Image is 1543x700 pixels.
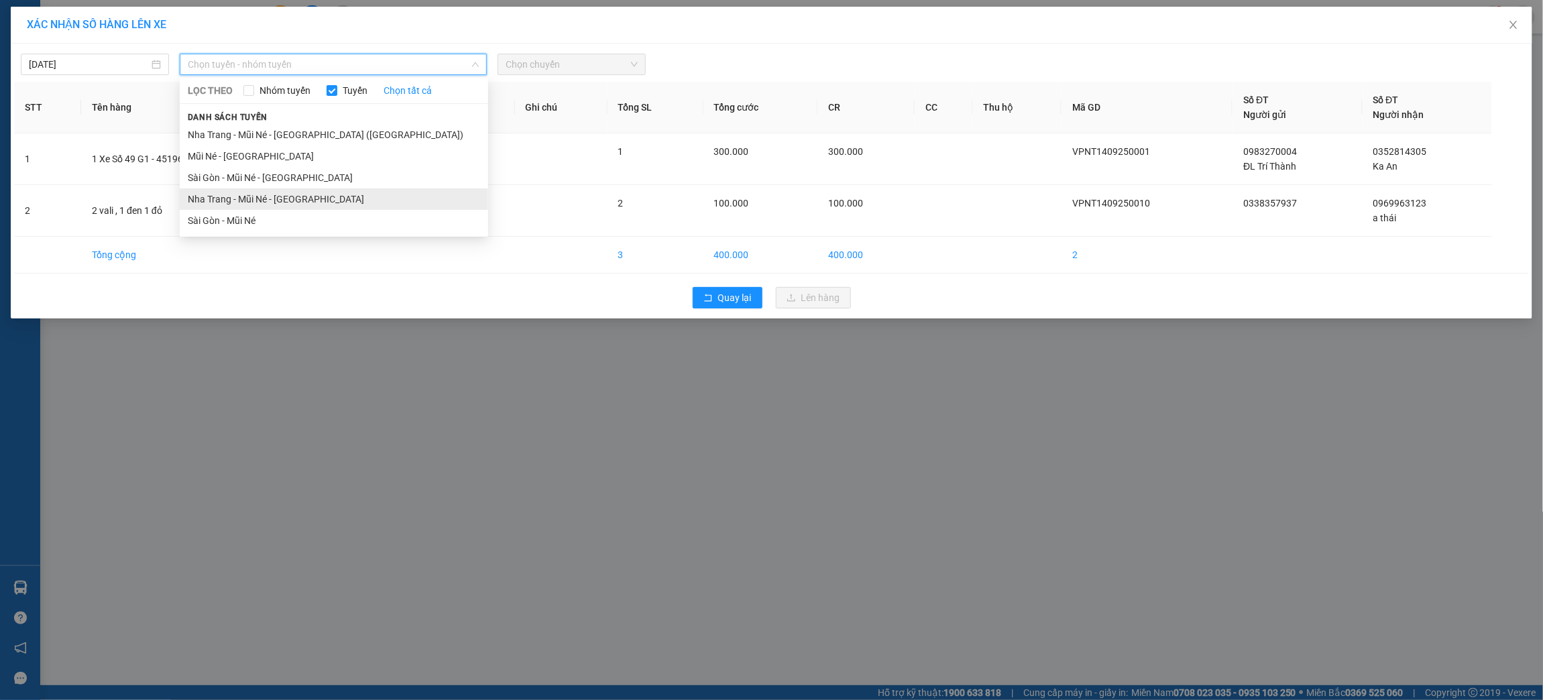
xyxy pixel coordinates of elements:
[1373,95,1399,105] span: Số ĐT
[7,7,194,57] li: Nam Hải Limousine
[180,167,488,188] li: Sài Gòn - Mũi Né - [GEOGRAPHIC_DATA]
[188,54,479,74] span: Chọn tuyến - nhóm tuyến
[188,83,233,98] span: LỌC THEO
[1243,95,1269,105] span: Số ĐT
[515,82,608,133] th: Ghi chú
[93,72,178,117] li: VP VP [PERSON_NAME] Lão
[14,82,81,133] th: STT
[81,82,276,133] th: Tên hàng
[506,54,638,74] span: Chọn chuyến
[384,83,432,98] a: Chọn tất cả
[1072,146,1150,157] span: VPNT1409250001
[1243,146,1297,157] span: 0983270004
[703,293,713,304] span: rollback
[1373,146,1427,157] span: 0352814305
[337,83,373,98] span: Tuyến
[828,146,863,157] span: 300.000
[180,111,276,123] span: Danh sách tuyến
[915,82,972,133] th: CC
[254,83,316,98] span: Nhóm tuyến
[1495,7,1532,44] button: Close
[180,124,488,145] li: Nha Trang - Mũi Né - [GEOGRAPHIC_DATA] ([GEOGRAPHIC_DATA])
[471,60,479,68] span: down
[1508,19,1519,30] span: close
[1243,161,1296,172] span: ĐL Trí Thành
[1373,198,1427,209] span: 0969963123
[7,72,93,117] li: VP VP [GEOGRAPHIC_DATA]
[81,185,276,237] td: 2 vali , 1 đen 1 đỏ
[776,287,851,308] button: uploadLên hàng
[817,82,915,133] th: CR
[608,237,703,274] td: 3
[29,57,149,72] input: 14/09/2025
[14,133,81,185] td: 1
[718,290,752,305] span: Quay lại
[180,188,488,210] li: Nha Trang - Mũi Né - [GEOGRAPHIC_DATA]
[14,185,81,237] td: 2
[714,146,749,157] span: 300.000
[618,146,624,157] span: 1
[27,18,166,31] span: XÁC NHẬN SỐ HÀNG LÊN XE
[714,198,749,209] span: 100.000
[1373,161,1398,172] span: Ka An
[180,210,488,231] li: Sài Gòn - Mũi Né
[180,145,488,167] li: Mũi Né - [GEOGRAPHIC_DATA]
[81,133,276,185] td: 1 Xe Số 49 G1 - 45196
[817,237,915,274] td: 400.000
[1062,82,1233,133] th: Mã GD
[703,237,818,274] td: 400.000
[1373,213,1397,223] span: a thái
[1062,237,1233,274] td: 2
[608,82,703,133] th: Tổng SL
[1243,198,1297,209] span: 0338357937
[1243,109,1286,120] span: Người gửi
[828,198,863,209] span: 100.000
[7,7,54,54] img: logo.jpg
[973,82,1062,133] th: Thu hộ
[618,198,624,209] span: 2
[693,287,762,308] button: rollbackQuay lại
[1072,198,1150,209] span: VPNT1409250010
[81,237,276,274] td: Tổng cộng
[1373,109,1424,120] span: Người nhận
[703,82,818,133] th: Tổng cước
